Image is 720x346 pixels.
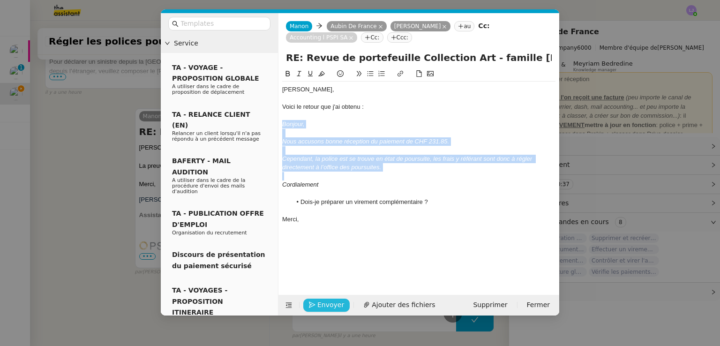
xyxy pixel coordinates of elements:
div: [PERSON_NAME], [282,85,555,94]
span: Organisation du recrutement [172,230,247,236]
span: Supprimer [473,300,507,310]
nz-tag: au [454,21,474,31]
li: Dois-je préparer un virement complémentaire ? [292,198,556,206]
span: TA - RELANCE CLIENT (EN) [172,111,250,129]
button: Envoyer [303,299,350,312]
span: Fermer [527,300,550,310]
span: BAFERTY - MAIL AUDITION [172,157,231,175]
nz-tag: Aubin De France [327,21,387,31]
span: Ajouter des fichiers [372,300,435,310]
span: Envoyer [317,300,344,310]
em: Cependant, la police est se trouve en état de poursuite, les frais y référant sont donc à régler ... [282,155,534,171]
input: Subject [286,51,552,65]
nz-tag: [PERSON_NAME] [390,21,451,31]
button: Ajouter des fichiers [358,299,441,312]
span: A utiliser dans le cadre de la procédure d'envoi des mails d'audition [172,177,246,195]
nz-tag: Cc: [361,32,383,43]
em: Cordialement [282,181,318,188]
span: TA - VOYAGES - PROPOSITION ITINERAIRE [172,286,227,316]
nz-tag: Accounting l PSPI SA [286,32,357,43]
em: Bonjour, [282,120,305,128]
span: Service [174,38,274,49]
nz-tag: Ccc: [387,32,412,43]
span: A utiliser dans le cadre de proposition de déplacement [172,83,244,95]
span: TA - VOYAGE - PROPOSITION GLOBALE [172,64,259,82]
span: Relancer un client lorsqu'il n'a pas répondu à un précédent message [172,130,261,142]
div: Service [161,34,278,53]
span: Manon [290,23,308,30]
div: Merci, [282,215,555,224]
div: Voici le retour que j'ai obtenu : [282,103,555,111]
strong: Cc: [478,22,489,30]
input: Templates [180,18,265,29]
button: Supprimer [467,299,513,312]
button: Fermer [521,299,555,312]
span: TA - PUBLICATION OFFRE D'EMPLOI [172,210,264,228]
em: Nous accusons bonne réception du paiement de CHF 231.85. [282,138,449,145]
span: Discours de présentation du paiement sécurisé [172,251,265,269]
